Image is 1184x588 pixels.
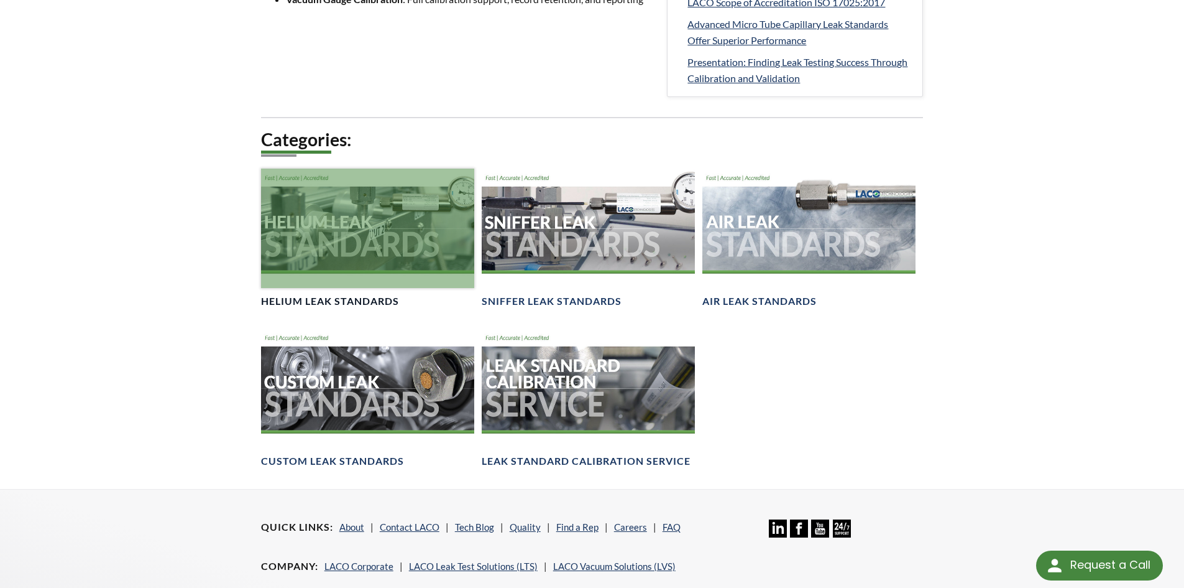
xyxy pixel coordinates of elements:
a: About [339,521,364,533]
a: LACO Corporate [324,561,393,572]
h4: Custom Leak Standards [261,455,404,468]
img: 24/7 Support Icon [833,520,851,538]
a: FAQ [663,521,681,533]
a: Tech Blog [455,521,494,533]
h4: Leak Standard Calibration Service [482,455,691,468]
a: Contact LACO [380,521,439,533]
h4: Sniffer Leak Standards [482,295,622,308]
a: Helium Leak Standards headerHelium Leak Standards [261,169,474,309]
a: LACO Leak Test Solutions (LTS) [409,561,538,572]
span: Presentation: Finding Leak Testing Success Through Calibration and Validation [687,56,907,84]
a: Find a Rep [556,521,599,533]
div: Request a Call [1070,551,1150,579]
h4: Helium Leak Standards [261,295,399,308]
a: Leak Standard Calibration Service headerLeak Standard Calibration Service [482,329,695,469]
h4: Company [261,560,318,573]
h4: Air Leak Standards [702,295,817,308]
a: Quality [510,521,541,533]
img: round button [1045,556,1065,576]
a: Advanced Micro Tube Capillary Leak Standards Offer Superior Performance [687,16,912,48]
a: LACO Vacuum Solutions (LVS) [553,561,676,572]
a: Careers [614,521,647,533]
a: Customer Leak Standards headerCustom Leak Standards [261,329,474,469]
a: Presentation: Finding Leak Testing Success Through Calibration and Validation [687,54,912,86]
a: Sniffer Leak Standards headerSniffer Leak Standards [482,169,695,309]
a: 24/7 Support [833,528,851,539]
a: Air Leak Standards headerAir Leak Standards [702,169,916,309]
div: Request a Call [1036,551,1163,581]
h4: Quick Links [261,521,333,534]
span: Advanced Micro Tube Capillary Leak Standards Offer Superior Performance [687,18,888,46]
h2: Categories: [261,128,924,151]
